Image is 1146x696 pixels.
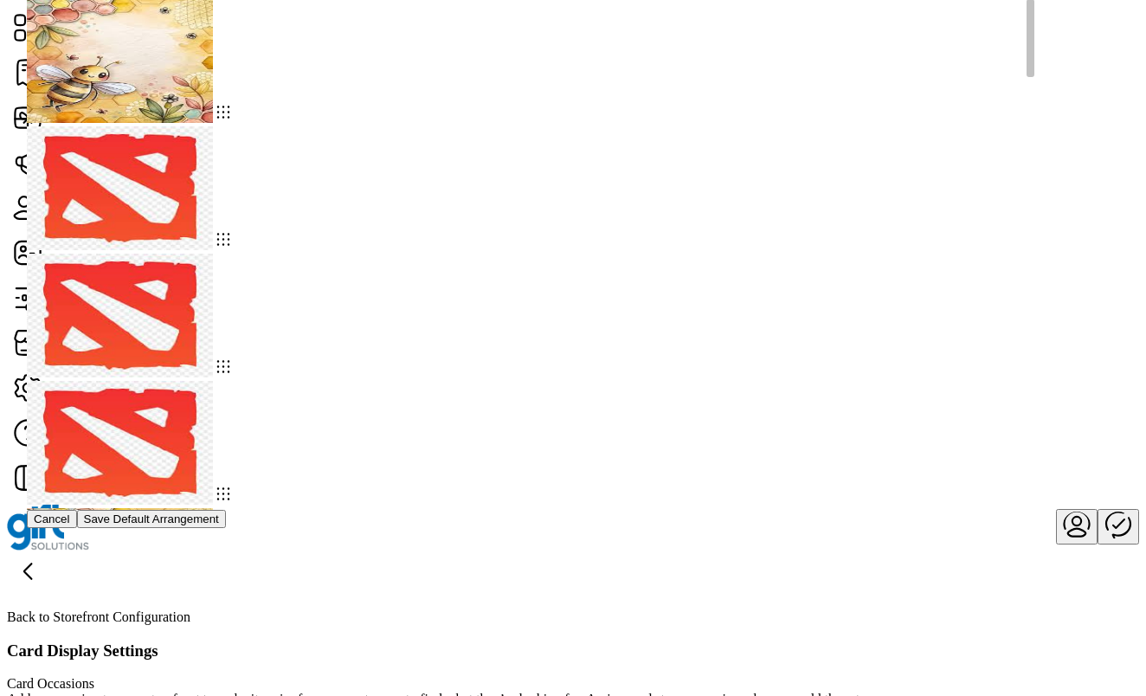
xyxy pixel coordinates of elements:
[27,126,213,250] img: https://tw-media-dev.wgiftcard.com/giftcard/private/625/thumbs/2157a535-b52e-4ef8-9d74-0280786438...
[27,508,213,632] img: https://tw-media-dev.wgiftcard.com/giftcard/private/625/thumbs/7b527d7a-e718-453a-af17-47d75b0e25...
[34,512,70,525] span: Cancel
[27,381,213,505] img: https://tw-media-dev.wgiftcard.com/giftcard/private/625/thumbs/2157a535-b52e-4ef8-9d74-0280786438...
[84,512,219,525] span: Save Default Arrangement
[77,510,226,528] button: Save Default Arrangement
[27,254,213,377] img: https://tw-media-dev.wgiftcard.com/giftcard/private/625/thumbs/2157a535-b52e-4ef8-9d74-0280786438...
[27,510,77,528] button: Cancel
